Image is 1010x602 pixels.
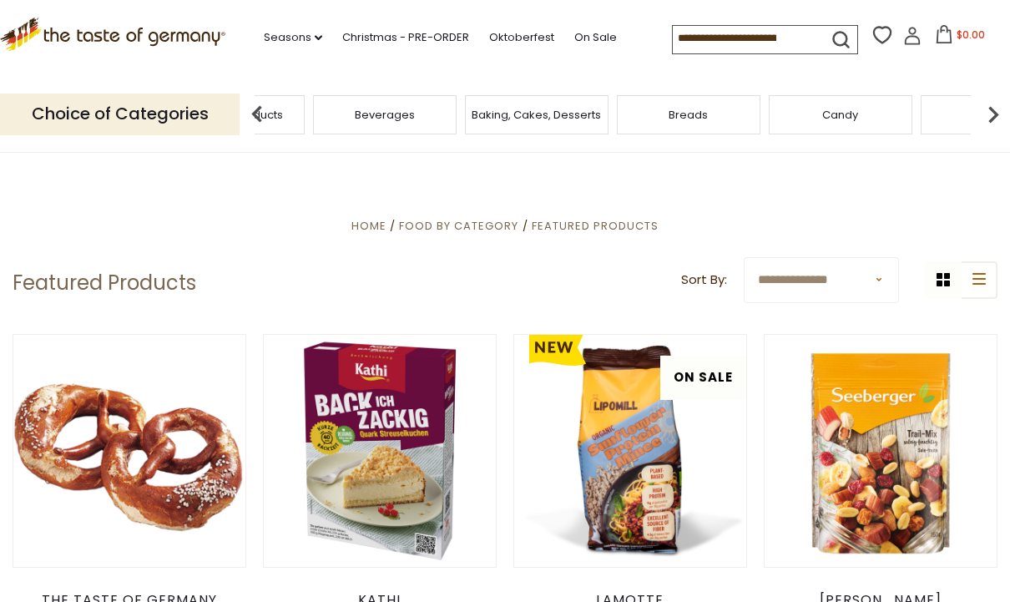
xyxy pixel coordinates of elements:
[977,98,1010,131] img: next arrow
[669,109,708,121] a: Breads
[532,218,659,234] a: Featured Products
[240,98,274,131] img: previous arrow
[13,335,245,567] img: The Taste of Germany Bavarian Soft Pretzels, 4oz., 10 pc., handmade and frozen
[681,270,727,291] label: Sort By:
[351,218,386,234] a: Home
[822,109,858,121] a: Candy
[399,218,518,234] a: Food By Category
[13,271,196,296] h1: Featured Products
[264,28,322,47] a: Seasons
[472,109,601,121] a: Baking, Cakes, Desserts
[342,28,469,47] a: Christmas - PRE-ORDER
[264,335,496,567] img: Kathi German Quark Cheese Crumble Cake Mix, 545g
[514,335,746,567] img: Lamotte Organic Meatless "Bolognese" Mix, high Protein, 75g
[574,28,617,47] a: On Sale
[355,109,415,121] a: Beverages
[489,28,554,47] a: Oktoberfest
[957,28,985,42] span: $0.00
[925,25,996,50] button: $0.00
[765,335,997,567] img: Seeberger Gourmet "Trail Mix" (Peanuts, Bananas, Rhubarb, Almonds), 150g (5.3oz)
